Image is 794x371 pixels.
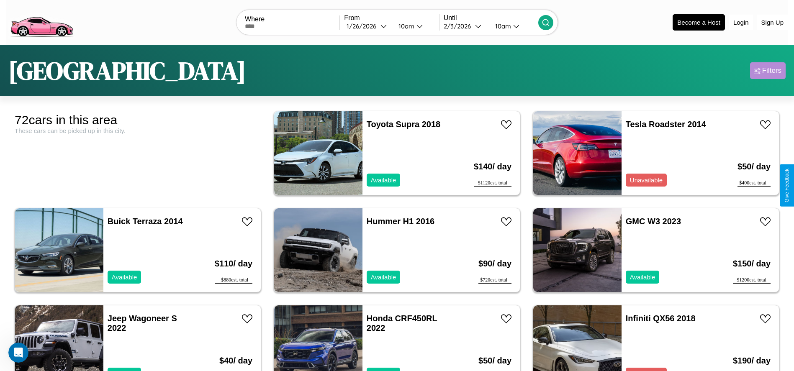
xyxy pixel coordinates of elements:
div: These cars can be picked up in this city. [15,127,261,134]
button: 10am [392,22,439,31]
label: Where [245,15,339,23]
h3: $ 90 / day [478,251,511,277]
button: Login [729,15,753,30]
h3: $ 140 / day [474,154,511,180]
a: Hummer H1 2016 [367,217,434,226]
div: 1 / 26 / 2026 [347,22,380,30]
label: Until [444,14,538,22]
label: From [344,14,439,22]
p: Unavailable [630,174,663,186]
div: 2 / 3 / 2026 [444,22,475,30]
div: $ 880 est. total [215,277,252,284]
h1: [GEOGRAPHIC_DATA] [8,54,246,88]
p: Available [112,271,137,283]
iframe: Intercom live chat [8,343,28,363]
a: Infiniti QX56 2018 [626,314,696,323]
a: Buick Terraza 2014 [108,217,183,226]
p: Available [371,174,396,186]
h3: $ 150 / day [733,251,771,277]
div: 72 cars in this area [15,113,261,127]
p: Available [630,271,655,283]
a: Honda CRF450RL 2022 [367,314,437,333]
div: $ 720 est. total [478,277,511,284]
p: Available [371,271,396,283]
h3: $ 50 / day [737,154,771,180]
a: Tesla Roadster 2014 [626,120,706,129]
div: $ 1200 est. total [733,277,771,284]
div: 10am [491,22,513,30]
button: Sign Up [757,15,788,30]
a: Toyota Supra 2018 [367,120,440,129]
button: 1/26/2026 [344,22,391,31]
div: 10am [394,22,416,30]
a: Jeep Wagoneer S 2022 [108,314,177,333]
div: Filters [762,67,781,75]
button: Become a Host [673,14,725,31]
h3: $ 110 / day [215,251,252,277]
a: GMC W3 2023 [626,217,681,226]
div: $ 1120 est. total [474,180,511,187]
img: logo [6,4,77,39]
div: Give Feedback [784,169,790,202]
button: Filters [750,62,786,79]
div: $ 400 est. total [737,180,771,187]
button: 10am [488,22,538,31]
